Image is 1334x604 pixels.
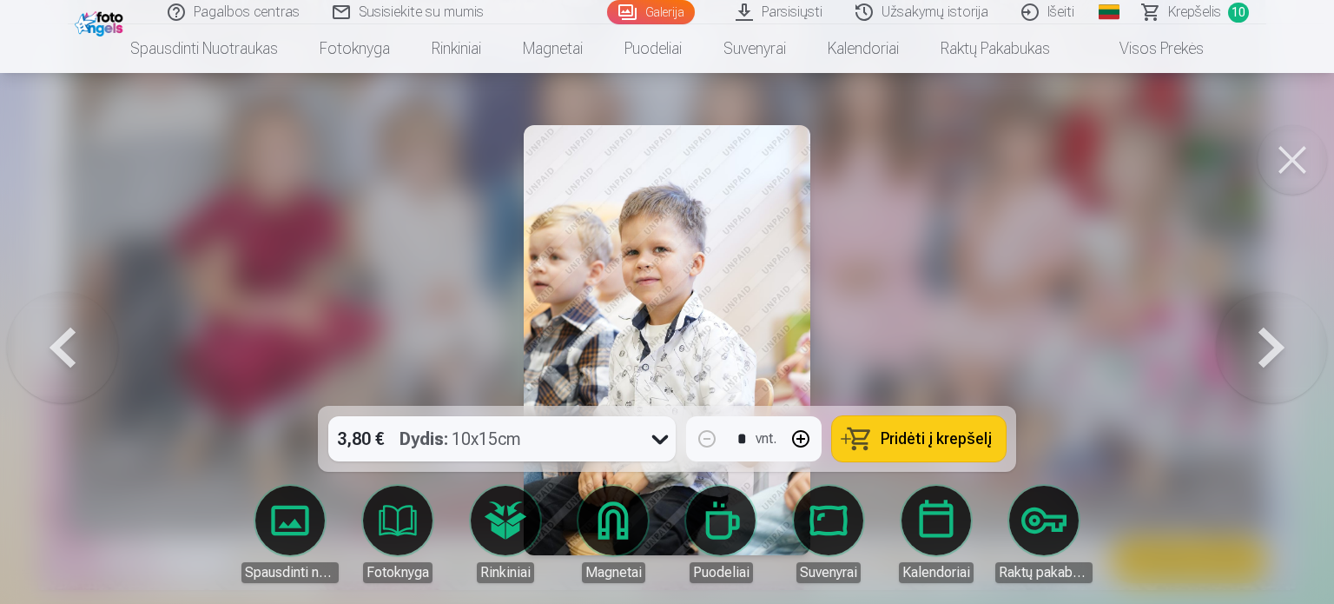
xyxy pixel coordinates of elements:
[832,416,1006,461] button: Pridėti į krepšelį
[756,428,776,449] div: vnt.
[241,486,339,583] a: Spausdinti nuotraukas
[349,486,446,583] a: Fotoknyga
[411,24,502,73] a: Rinkiniai
[565,486,662,583] a: Magnetai
[1228,3,1249,23] span: 10
[888,486,985,583] a: Kalendoriai
[400,416,521,461] div: 10x15cm
[703,24,807,73] a: Suvenyrai
[604,24,703,73] a: Puodeliai
[690,562,753,583] div: Puodeliai
[457,486,554,583] a: Rinkiniai
[995,562,1093,583] div: Raktų pakabukas
[920,24,1071,73] a: Raktų pakabukas
[75,7,128,37] img: /fa2
[363,562,433,583] div: Fotoknyga
[881,431,992,447] span: Pridėti į krepšelį
[899,562,974,583] div: Kalendoriai
[502,24,604,73] a: Magnetai
[400,427,448,451] strong: Dydis :
[807,24,920,73] a: Kalendoriai
[796,562,861,583] div: Suvenyrai
[299,24,411,73] a: Fotoknyga
[477,562,534,583] div: Rinkiniai
[328,416,393,461] div: 3,80 €
[109,24,299,73] a: Spausdinti nuotraukas
[672,486,769,583] a: Puodeliai
[582,562,645,583] div: Magnetai
[1071,24,1225,73] a: Visos prekės
[780,486,877,583] a: Suvenyrai
[1168,2,1221,23] span: Krepšelis
[241,562,339,583] div: Spausdinti nuotraukas
[995,486,1093,583] a: Raktų pakabukas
